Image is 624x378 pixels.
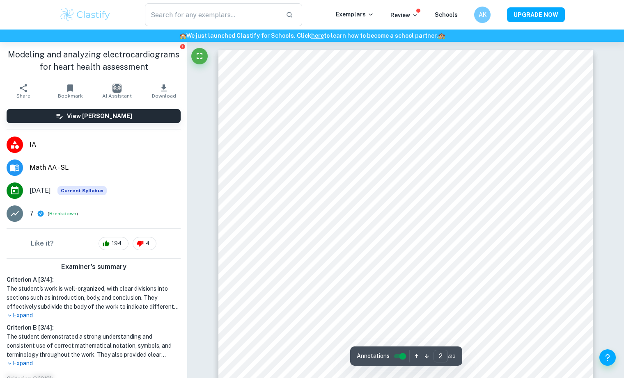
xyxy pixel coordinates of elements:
span: Math AA - SL [30,163,181,173]
button: UPGRADE NOW [507,7,565,22]
a: here [311,32,324,39]
span: / 23 [448,353,456,360]
button: View [PERSON_NAME] [7,109,181,123]
p: 7 [30,209,34,219]
input: Search for any exemplars... [145,3,279,26]
p: Review [390,11,418,20]
p: Expand [7,311,181,320]
h6: We just launched Clastify for Schools. Click to learn how to become a school partner. [2,31,622,40]
button: Help and Feedback [599,349,616,366]
h6: AK [478,10,487,19]
button: Bookmark [47,80,94,102]
h1: The student's work is well-organized, with clear divisions into sections such as introduction, bo... [7,284,181,311]
h1: Modeling and analyzing electrocardiograms for heart health assessment [7,48,181,73]
span: IA [30,140,181,150]
span: Annotations [357,352,390,360]
button: Download [140,80,187,102]
h6: Criterion A [ 3 / 4 ]: [7,275,181,284]
div: This exemplar is based on the current syllabus. Feel free to refer to it for inspiration/ideas wh... [57,186,107,195]
div: 4 [133,237,156,250]
span: 194 [107,239,126,248]
button: AK [474,7,491,23]
span: ( ) [48,210,78,218]
h1: The student demonstrated a strong understanding and consistent use of correct mathematical notati... [7,332,181,359]
button: Report issue [179,43,186,50]
span: Download [152,93,176,99]
button: Breakdown [49,210,76,217]
span: Bookmark [58,93,83,99]
div: 194 [99,237,128,250]
span: AI Assistant [102,93,132,99]
span: 🏫 [179,32,186,39]
span: 🏫 [438,32,445,39]
span: 4 [141,239,154,248]
span: [DATE] [30,186,51,196]
img: AI Assistant [112,84,122,93]
span: Current Syllabus [57,186,107,195]
img: Clastify logo [59,7,111,23]
button: AI Assistant [94,80,140,102]
h6: View [PERSON_NAME] [67,112,132,121]
h6: Like it? [31,239,54,248]
h6: Criterion B [ 3 / 4 ]: [7,323,181,332]
h6: Examiner's summary [3,262,184,272]
a: Schools [435,11,458,18]
p: Exemplars [336,10,374,19]
span: Share [16,93,30,99]
button: Fullscreen [191,48,208,64]
p: Expand [7,359,181,368]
